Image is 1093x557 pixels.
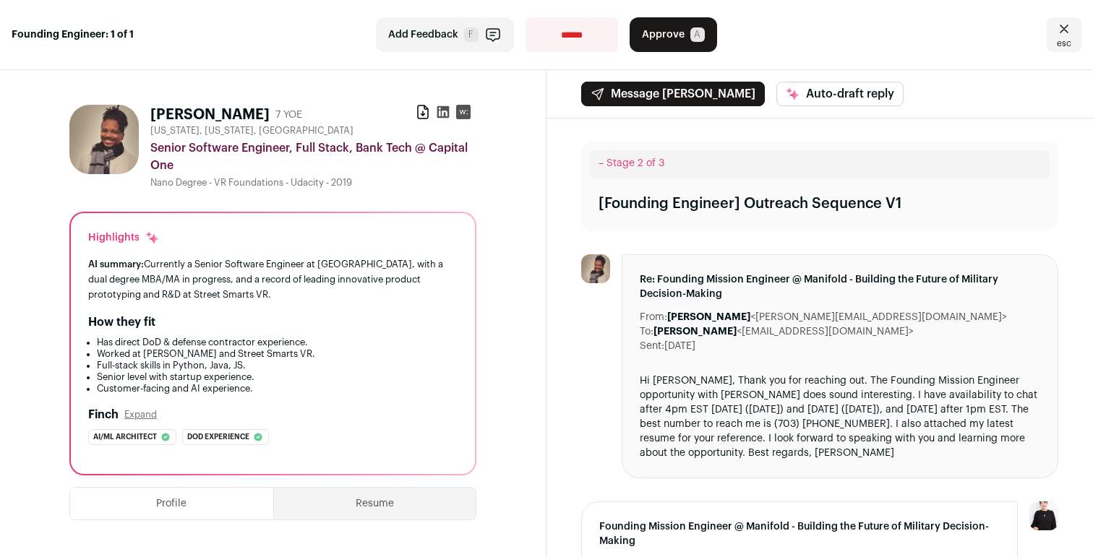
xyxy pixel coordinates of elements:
div: Hi [PERSON_NAME], Thank you for reaching out. The Founding Mission Engineer opportunity with [PER... [640,374,1040,460]
span: Founding Mission Engineer @ Manifold - Building the Future of Military Decision-Making [599,519,1000,548]
h1: [PERSON_NAME] [150,105,270,125]
div: Highlights [88,230,160,245]
b: [PERSON_NAME] [653,327,737,337]
span: Add Feedback [388,27,458,42]
span: A [690,27,705,42]
span: Dod experience [187,430,249,444]
div: 7 YOE [275,108,302,122]
img: da4b3707fc20644041928b044fd43dab342bfc341a8626737d1d288acf2dd1ef.jpg [581,254,610,283]
b: [PERSON_NAME] [667,312,750,322]
div: Nano Degree - VR Foundations - Udacity - 2019 [150,177,476,189]
span: esc [1057,38,1071,49]
dt: From: [640,310,667,324]
button: Approve A [630,17,717,52]
dd: [DATE] [664,339,695,353]
strong: Founding Engineer: 1 of 1 [12,27,134,42]
button: Add Feedback F [376,17,514,52]
span: Re: Founding Mission Engineer @ Manifold - Building the Future of Military Decision-Making [640,272,1040,301]
div: Senior Software Engineer, Full Stack, Bank Tech @ Capital One [150,139,476,174]
button: Profile [70,488,273,519]
button: Message [PERSON_NAME] [581,82,765,106]
dt: Sent: [640,339,664,353]
dd: <[PERSON_NAME][EMAIL_ADDRESS][DOMAIN_NAME]> [667,310,1007,324]
li: Senior level with startup experience. [97,371,458,383]
button: Expand [124,409,157,420]
li: Worked at [PERSON_NAME] and Street Smarts VR. [97,348,458,360]
li: Has direct DoD & defense contractor experience. [97,337,458,348]
span: Stage 2 of 3 [606,158,664,168]
button: Auto-draft reply [776,82,904,106]
dt: To: [640,324,653,339]
button: Resume [274,488,476,519]
span: – [599,158,604,168]
span: F [464,27,479,42]
div: [Founding Engineer] Outreach Sequence V1 [599,194,901,214]
h2: How they fit [88,314,155,331]
img: da4b3707fc20644041928b044fd43dab342bfc341a8626737d1d288acf2dd1ef.jpg [69,105,139,174]
h2: Finch [88,406,119,423]
span: Approve [642,27,685,42]
img: 9240684-medium_jpg [1029,501,1058,530]
li: Full-stack skills in Python, Java, JS. [97,360,458,371]
dd: <[EMAIL_ADDRESS][DOMAIN_NAME]> [653,324,914,339]
div: Currently a Senior Software Engineer at [GEOGRAPHIC_DATA], with a dual degree MBA/MA in progress,... [88,256,458,302]
span: Ai/ml architect [93,430,157,444]
a: Close [1047,17,1081,52]
span: [US_STATE], [US_STATE], [GEOGRAPHIC_DATA] [150,125,353,137]
span: AI summary: [88,259,144,269]
li: Customer-facing and AI experience. [97,383,458,394]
